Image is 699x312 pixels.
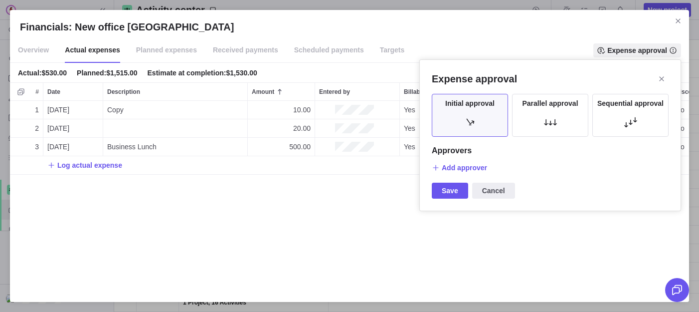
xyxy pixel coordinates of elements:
span: Initial approval [445,98,495,108]
span: Parallel approval [522,98,578,108]
span: Expense approval [593,43,681,57]
span: Save [442,185,458,197]
h2: Expense approval [432,72,517,86]
span: Close [655,72,669,86]
span: Add approver [432,161,487,175]
h4: Approvers [432,145,472,157]
span: Expense approval [607,45,667,55]
span: Cancel [482,185,505,197]
span: Add approver [442,163,487,173]
span: Save [432,183,468,199]
span: Cancel [472,183,515,199]
span: Sequential approval [597,98,664,108]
